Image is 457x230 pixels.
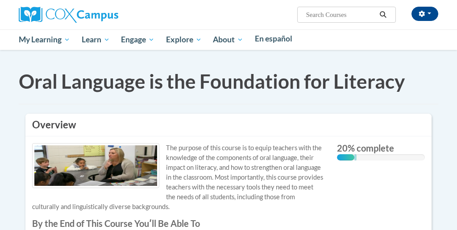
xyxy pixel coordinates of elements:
img: Course logo image [32,143,159,188]
div: 20% complete [337,154,355,160]
a: Learn [76,29,116,50]
span: Engage [121,34,154,45]
i:  [379,12,387,18]
a: En español [249,29,298,48]
span: Oral Language is the Foundation for Literacy [19,70,405,93]
a: About [208,29,249,50]
div: Main menu [12,29,445,50]
span: Explore [166,34,202,45]
h3: Overview [32,118,425,132]
a: Explore [160,29,208,50]
span: Learn [82,34,110,45]
p: The purpose of this course is to equip teachers with the knowledge of the components of oral lang... [32,143,324,212]
span: En español [255,34,292,43]
input: Search Courses [305,9,377,20]
label: 20% complete [337,143,425,153]
div: 0.001% [354,154,357,160]
button: Account Settings [411,7,438,21]
img: Cox Campus [19,7,118,23]
a: Engage [115,29,160,50]
span: About [213,34,243,45]
label: By the End of This Course Youʹll Be Able To [32,218,324,228]
a: Cox Campus [19,10,118,18]
span: My Learning [19,34,70,45]
a: My Learning [13,29,76,50]
button: Search [377,9,390,20]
